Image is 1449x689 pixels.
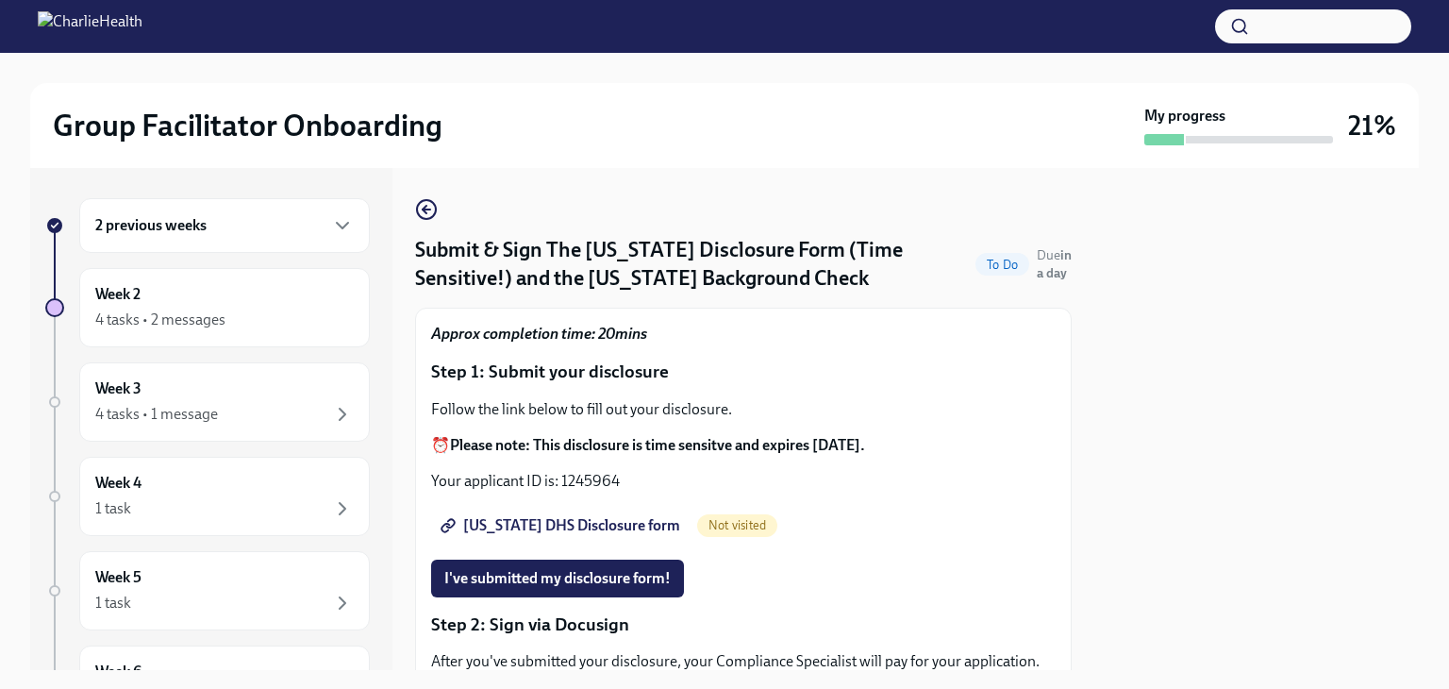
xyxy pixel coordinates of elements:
p: Follow the link below to fill out your disclosure. [431,399,1056,420]
h2: Group Facilitator Onboarding [53,107,442,144]
h4: Submit & Sign The [US_STATE] Disclosure Form (Time Sensitive!) and the [US_STATE] Background Check [415,236,968,293]
a: Week 51 task [45,551,370,630]
strong: in a day [1037,247,1072,281]
p: Your applicant ID is: 1245964 [431,471,1056,492]
div: 1 task [95,593,131,613]
strong: My progress [1144,106,1225,126]
span: I've submitted my disclosure form! [444,569,671,588]
a: Week 34 tasks • 1 message [45,362,370,442]
span: [US_STATE] DHS Disclosure form [444,516,680,535]
div: 2 previous weeks [79,198,370,253]
h6: Week 2 [95,284,141,305]
h6: Week 5 [95,567,142,588]
p: Step 2: Sign via Docusign [431,613,1056,637]
span: September 11th, 2025 10:00 [1037,246,1072,282]
h6: Week 4 [95,473,142,494]
span: Due [1037,247,1072,281]
div: 4 tasks • 2 messages [95,310,225,330]
strong: Approx completion time: 20mins [431,325,647,343]
p: Step 1: Submit your disclosure [431,360,1056,384]
h6: Week 6 [95,662,142,682]
span: Not visited [697,518,777,532]
button: I've submitted my disclosure form! [431,560,684,597]
a: Week 41 task [45,457,370,536]
h6: 2 previous weeks [95,215,207,236]
h3: 21% [1348,109,1396,143]
div: 1 task [95,498,131,519]
a: [US_STATE] DHS Disclosure form [431,507,693,545]
img: CharlieHealth [38,11,142,42]
p: ⏰ [431,435,1056,456]
strong: Please note: This disclosure is time sensitve and expires [DATE]. [450,436,865,454]
span: To Do [975,258,1029,272]
h6: Week 3 [95,378,142,399]
div: 4 tasks • 1 message [95,404,218,425]
a: Week 24 tasks • 2 messages [45,268,370,347]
